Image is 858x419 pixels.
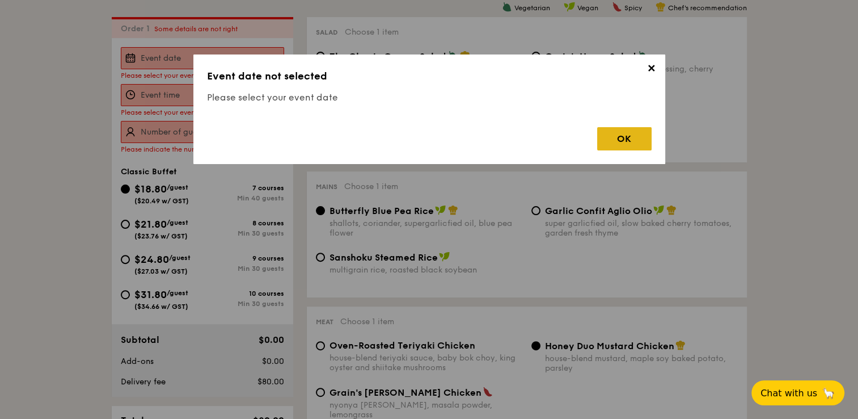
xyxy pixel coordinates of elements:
span: ✕ [644,62,660,78]
div: OK [597,127,652,150]
span: Chat with us [760,388,817,399]
h4: Please select your event date [207,91,652,104]
h3: Event date not selected [207,68,652,84]
button: Chat with us🦙 [751,380,844,405]
span: 🦙 [822,387,835,400]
